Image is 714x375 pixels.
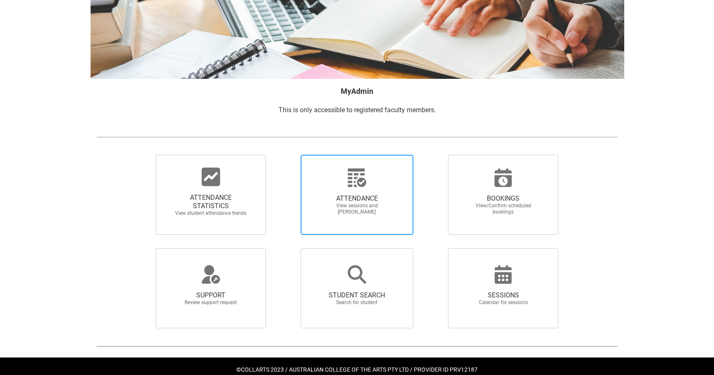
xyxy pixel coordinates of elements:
span: STUDENT SEARCH [320,291,394,299]
img: REDU_GREY_LINE [96,342,618,350]
span: SESSIONS [466,291,540,299]
span: This is only accessible to registered faculty members. [279,106,436,114]
img: REDU_GREY_LINE [96,133,618,141]
span: BOOKINGS [466,194,540,203]
span: View sessions and [PERSON_NAME] [320,203,394,215]
span: SUPPORT [174,291,248,299]
span: View student attendance trends [174,210,248,216]
span: ATTENDANCE STATISTICS [174,194,248,210]
span: ATTENDANCE [320,194,394,203]
h2: MyAdmin [96,86,618,97]
span: Review support request [174,299,248,306]
span: View/Confirm scheduled bookings [466,203,540,215]
span: Calendar for sessions [466,299,540,306]
span: Search for student [320,299,394,306]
